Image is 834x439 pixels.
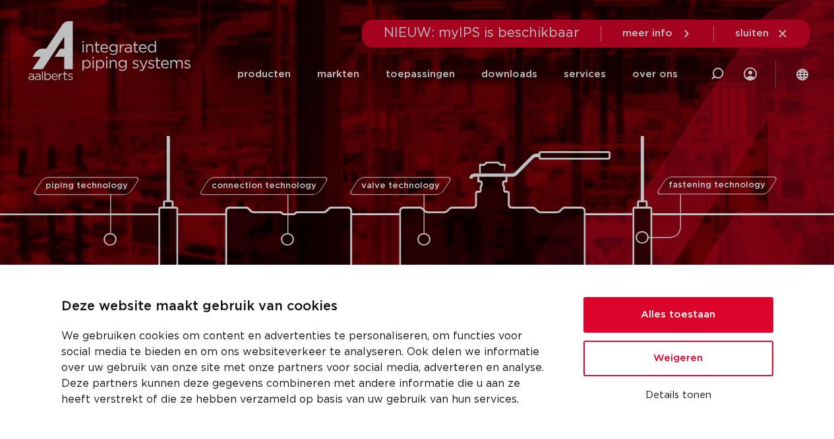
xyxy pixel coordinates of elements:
a: services [564,48,606,101]
span: NIEUW: myIPS is beschikbaar [384,26,580,40]
nav: Menu [237,48,678,101]
button: Details tonen [583,384,773,407]
span: connection technology [211,182,316,190]
a: meer info [622,28,692,40]
a: toepassingen [386,48,455,101]
span: fastening technology [669,182,765,190]
span: meer info [622,28,672,38]
span: valve technology [361,182,440,190]
span: piping technology [45,182,128,190]
p: We gebruiken cookies om content en advertenties te personaliseren, om functies voor social media ... [61,328,552,407]
button: Weigeren [583,341,773,376]
a: sluiten [735,28,789,40]
div: my IPS [744,48,757,101]
span: sluiten [735,28,769,38]
a: over ons [632,48,678,101]
button: Alles toestaan [583,297,773,333]
a: producten [237,48,291,101]
p: Deze website maakt gebruik van cookies [61,296,552,318]
a: markten [317,48,359,101]
a: downloads [481,48,537,101]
